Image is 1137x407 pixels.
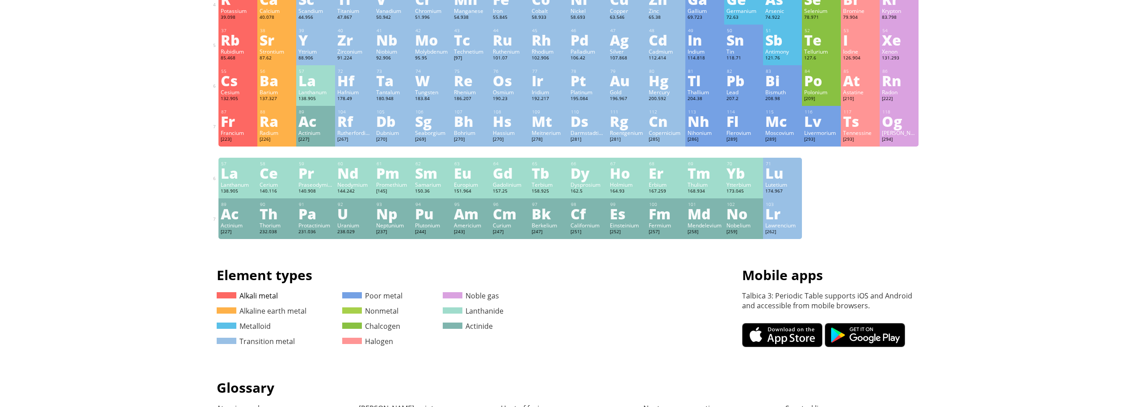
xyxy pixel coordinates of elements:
[260,55,294,62] div: 87.62
[443,291,499,301] a: Noble gas
[766,161,800,167] div: 71
[493,161,527,167] div: 64
[882,7,916,14] div: Krypton
[688,68,722,74] div: 81
[454,114,488,128] div: Bh
[338,109,372,115] div: 104
[337,166,372,180] div: Nd
[377,68,411,74] div: 73
[376,136,411,143] div: [270]
[337,114,372,128] div: Rf
[649,129,683,136] div: Copernicium
[337,129,372,136] div: Rutherfordium
[298,136,333,143] div: [227]
[376,96,411,103] div: 180.948
[454,68,488,74] div: 75
[726,96,761,103] div: 207.2
[260,136,294,143] div: [226]
[532,161,566,167] div: 65
[688,48,722,55] div: Indium
[415,28,449,34] div: 42
[221,161,255,167] div: 57
[298,14,333,21] div: 44.956
[376,88,411,96] div: Tantalum
[571,28,605,34] div: 46
[610,7,644,14] div: Copper
[843,73,877,88] div: At
[843,55,877,62] div: 126.904
[726,55,761,62] div: 118.71
[532,96,566,103] div: 192.217
[882,48,916,55] div: Xenon
[804,136,839,143] div: [293]
[376,33,411,47] div: Nb
[532,129,566,136] div: Meitnerium
[260,109,294,115] div: 88
[610,73,644,88] div: Au
[337,136,372,143] div: [267]
[454,129,488,136] div: Bohrium
[688,55,722,62] div: 114.818
[843,33,877,47] div: I
[571,88,605,96] div: Platinum
[765,88,800,96] div: Bismuth
[493,14,527,21] div: 55.845
[221,109,255,115] div: 87
[454,7,488,14] div: Manganese
[726,136,761,143] div: [289]
[376,7,411,14] div: Vanadium
[610,136,644,143] div: [281]
[726,14,761,21] div: 72.63
[217,336,295,346] a: Transition metal
[217,291,278,301] a: Alkali metal
[688,7,722,14] div: Gallium
[726,33,761,47] div: Sn
[298,48,333,55] div: Yttrium
[221,73,255,88] div: Cs
[882,68,916,74] div: 86
[337,55,372,62] div: 91.224
[804,33,839,47] div: Te
[571,14,605,21] div: 58.693
[415,161,449,167] div: 62
[337,33,372,47] div: Zr
[843,129,877,136] div: Tennessine
[260,166,294,180] div: Ce
[493,114,527,128] div: Hs
[493,136,527,143] div: [270]
[804,7,839,14] div: Selenium
[571,114,605,128] div: Ds
[221,114,255,128] div: Fr
[571,166,605,180] div: Dy
[221,166,255,180] div: La
[649,28,683,34] div: 48
[843,88,877,96] div: Astatine
[649,88,683,96] div: Mercury
[571,96,605,103] div: 195.084
[765,55,800,62] div: 121.76
[571,7,605,14] div: Nickel
[804,48,839,55] div: Tellurium
[298,88,333,96] div: Lanthanum
[454,55,488,62] div: [97]
[493,33,527,47] div: Ru
[260,7,294,14] div: Calcium
[765,166,800,180] div: Lu
[571,48,605,55] div: Palladium
[571,136,605,143] div: [281]
[727,28,761,34] div: 50
[649,109,683,115] div: 112
[298,7,333,14] div: Scandium
[221,33,255,47] div: Rb
[882,73,916,88] div: Rn
[649,7,683,14] div: Zinc
[493,88,527,96] div: Osmium
[726,48,761,55] div: Tin
[649,161,683,167] div: 68
[882,14,916,21] div: 83.798
[532,14,566,21] div: 58.933
[766,68,800,74] div: 83
[571,73,605,88] div: Pt
[221,181,255,188] div: Lanthanum
[376,73,411,88] div: Ta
